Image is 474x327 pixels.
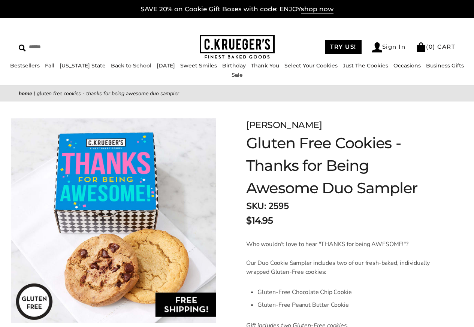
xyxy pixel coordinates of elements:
a: Thank You [251,62,279,69]
a: Fall [45,62,54,69]
img: C.KRUEGER'S [200,35,275,59]
a: Occasions [393,62,421,69]
a: Back to School [111,62,151,69]
span: $14.95 [246,214,273,227]
p: Who wouldn't love to hear "THANKS for being AWESOME!"? [246,240,437,249]
div: [PERSON_NAME] [246,118,437,132]
span: 2595 [268,200,289,212]
a: TRY US! [325,40,362,54]
li: Gluten-Free Peanut Butter Cookie [257,299,437,311]
input: Search [19,41,119,53]
img: Bag [416,42,426,52]
nav: breadcrumbs [19,89,455,98]
a: SAVE 20% on Cookie Gift Boxes with code: ENJOYshop now [141,5,333,13]
h1: Gluten Free Cookies - Thanks for Being Awesome Duo Sampler [246,132,437,199]
a: [DATE] [157,62,175,69]
p: Our Duo Cookie Sampler includes two of our fresh-baked, individually wrapped Gluten-Free cookies: [246,258,437,276]
span: | [34,90,35,97]
a: (0) CART [416,43,455,50]
a: Select Your Cookies [284,62,338,69]
a: Birthday [222,62,246,69]
span: shop now [301,5,333,13]
img: Account [372,42,382,52]
a: Business Gifts [426,62,464,69]
a: Sale [232,72,243,78]
span: 0 [429,43,433,50]
span: Gluten Free Cookies - Thanks for Being Awesome Duo Sampler [37,90,179,97]
img: Gluten Free Cookies - Thanks for Being Awesome Duo Sampler [11,118,216,323]
a: Just The Cookies [343,62,388,69]
a: [US_STATE] State [60,62,106,69]
strong: SKU: [246,200,266,212]
a: Sign In [372,42,406,52]
a: Sweet Smiles [180,62,217,69]
li: Gluten-Free Chocolate Chip Cookie [257,286,437,299]
a: Home [19,90,32,97]
a: Bestsellers [10,62,40,69]
img: Search [19,45,26,52]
